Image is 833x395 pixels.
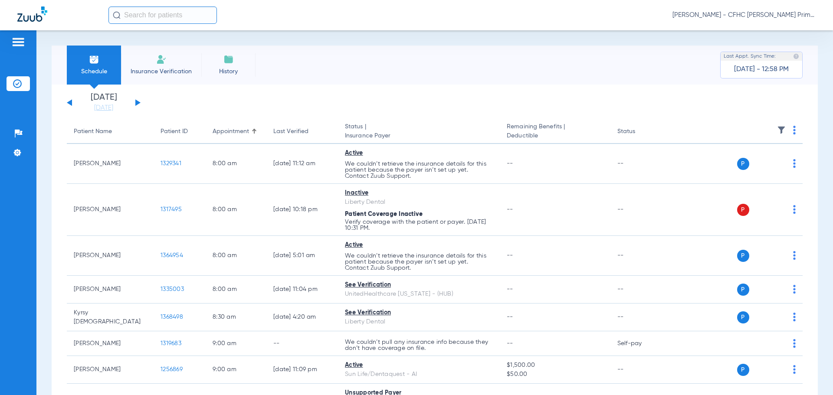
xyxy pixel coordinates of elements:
span: [DATE] - 12:58 PM [734,65,789,74]
img: group-dot-blue.svg [793,126,796,134]
iframe: Chat Widget [790,353,833,395]
td: [PERSON_NAME] [67,331,154,356]
div: Patient ID [161,127,199,136]
img: hamburger-icon [11,37,25,47]
img: group-dot-blue.svg [793,339,796,348]
div: Active [345,149,493,158]
span: Deductible [507,131,603,140]
td: [PERSON_NAME] [67,144,154,184]
div: Active [345,241,493,250]
td: [DATE] 4:20 AM [266,304,338,331]
td: -- [266,331,338,356]
div: Inactive [345,189,493,198]
span: 1329341 [161,160,181,166]
span: Last Appt. Sync Time: [724,52,776,61]
span: 1368498 [161,314,183,320]
div: Appointment [213,127,259,136]
td: 8:00 AM [206,236,266,276]
img: Manual Insurance Verification [156,54,167,65]
span: $1,500.00 [507,361,603,370]
li: [DATE] [78,93,130,112]
td: [PERSON_NAME] [67,184,154,236]
span: 1335003 [161,286,184,292]
td: -- [610,236,669,276]
img: group-dot-blue.svg [793,313,796,321]
img: group-dot-blue.svg [793,159,796,168]
td: -- [610,144,669,184]
span: P [737,364,749,376]
span: 1256869 [161,366,183,372]
img: History [223,54,234,65]
span: Insurance Verification [128,67,195,76]
span: P [737,311,749,323]
th: Status [610,120,669,144]
p: We couldn’t retrieve the insurance details for this patient because the payer isn’t set up yet. C... [345,253,493,271]
td: [DATE] 5:01 AM [266,236,338,276]
div: Liberty Dental [345,198,493,207]
td: [PERSON_NAME] [67,236,154,276]
div: Sun Life/Dentaquest - AI [345,370,493,379]
span: -- [507,340,513,346]
td: -- [610,184,669,236]
span: Schedule [73,67,115,76]
div: Active [345,361,493,370]
a: [DATE] [78,104,130,112]
span: $50.00 [507,370,603,379]
img: group-dot-blue.svg [793,251,796,260]
td: -- [610,276,669,304]
img: Schedule [89,54,99,65]
td: Self-pay [610,331,669,356]
span: P [737,284,749,296]
div: Last Verified [273,127,308,136]
p: We couldn’t pull any insurance info because they don’t have coverage on file. [345,339,493,351]
td: [DATE] 10:18 PM [266,184,338,236]
img: Zuub Logo [17,7,47,22]
img: Search Icon [113,11,121,19]
span: P [737,204,749,216]
span: -- [507,206,513,212]
span: P [737,158,749,170]
span: -- [507,286,513,292]
td: -- [610,304,669,331]
span: P [737,250,749,262]
div: See Verification [345,281,493,290]
span: 1364954 [161,252,183,258]
td: [DATE] 11:12 AM [266,144,338,184]
th: Status | [338,120,500,144]
span: [PERSON_NAME] - CFHC [PERSON_NAME] Primary Care Dental [672,11,816,20]
div: See Verification [345,308,493,317]
div: Patient ID [161,127,188,136]
p: We couldn’t retrieve the insurance details for this patient because the payer isn’t set up yet. C... [345,161,493,179]
span: -- [507,314,513,320]
img: last sync help info [793,53,799,59]
td: [PERSON_NAME] [67,356,154,384]
div: Last Verified [273,127,331,136]
img: group-dot-blue.svg [793,285,796,294]
td: [PERSON_NAME] [67,276,154,304]
span: -- [507,252,513,258]
div: Patient Name [74,127,147,136]
img: filter.svg [777,126,786,134]
span: -- [507,160,513,166]
input: Search for patients [108,7,217,24]
div: Patient Name [74,127,112,136]
td: Kyrsy [DEMOGRAPHIC_DATA] [67,304,154,331]
span: Insurance Payer [345,131,493,140]
td: 8:00 AM [206,276,266,304]
td: 8:00 AM [206,184,266,236]
span: 1317495 [161,206,182,212]
div: UnitedHealthcare [US_STATE] - (HUB) [345,290,493,299]
td: 8:00 AM [206,144,266,184]
span: History [208,67,249,76]
td: [DATE] 11:04 PM [266,276,338,304]
td: -- [610,356,669,384]
span: 1319683 [161,340,181,346]
img: group-dot-blue.svg [793,205,796,214]
span: Patient Coverage Inactive [345,211,423,217]
td: [DATE] 11:09 PM [266,356,338,384]
div: Liberty Dental [345,317,493,326]
th: Remaining Benefits | [500,120,610,144]
td: 8:30 AM [206,304,266,331]
td: 9:00 AM [206,356,266,384]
